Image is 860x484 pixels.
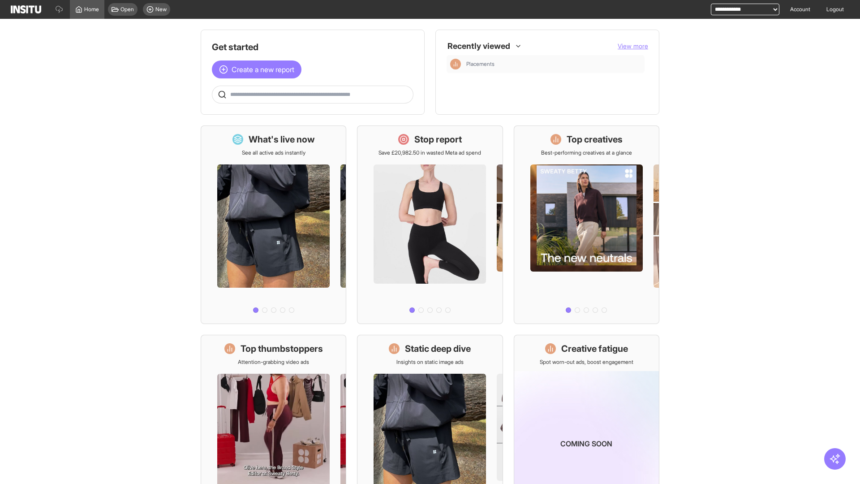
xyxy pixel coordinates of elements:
button: Create a new report [212,60,301,78]
span: Placements [466,60,641,68]
h1: Top thumbstoppers [241,342,323,355]
p: Attention-grabbing video ads [238,359,309,366]
span: Home [84,6,99,13]
h1: Static deep dive [405,342,471,355]
h1: Stop report [414,133,462,146]
h1: Get started [212,41,413,53]
span: Open [120,6,134,13]
a: What's live nowSee all active ads instantly [201,125,346,324]
button: View more [618,42,648,51]
span: New [155,6,167,13]
a: Stop reportSave £20,982.50 in wasted Meta ad spend [357,125,503,324]
span: Create a new report [232,64,294,75]
p: Insights on static image ads [396,359,464,366]
div: Insights [450,59,461,69]
img: Logo [11,5,41,13]
span: View more [618,42,648,50]
a: Top creativesBest-performing creatives at a glance [514,125,659,324]
p: Save £20,982.50 in wasted Meta ad spend [378,149,481,156]
h1: Top creatives [567,133,623,146]
span: Placements [466,60,494,68]
p: Best-performing creatives at a glance [541,149,632,156]
h1: What's live now [249,133,315,146]
p: See all active ads instantly [242,149,305,156]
